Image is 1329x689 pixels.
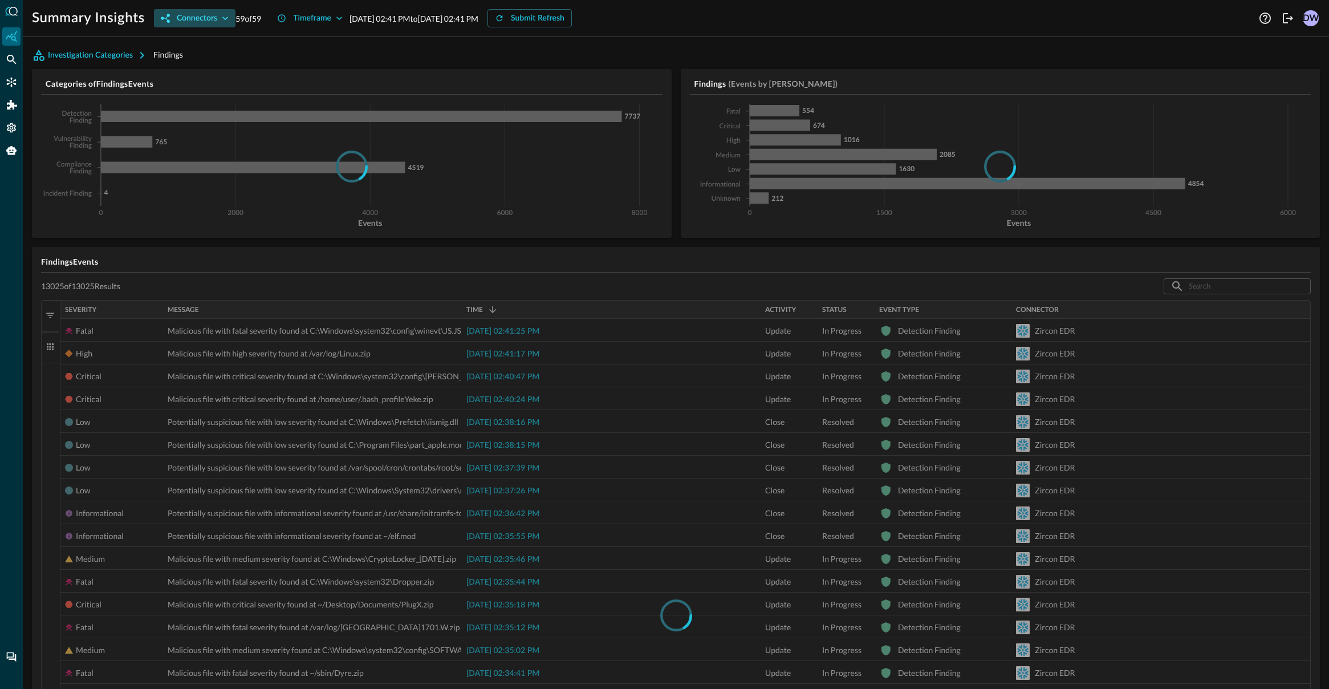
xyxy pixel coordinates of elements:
[487,9,572,27] button: Submit Refresh
[511,11,564,26] div: Submit Refresh
[2,141,21,160] div: Query Agent
[349,13,478,25] p: [DATE] 02:41 PM to [DATE] 02:41 PM
[2,119,21,137] div: Settings
[41,256,1311,268] h5: Findings Events
[2,27,21,46] div: Summary Insights
[1189,275,1285,297] input: Search
[32,46,153,64] button: Investigation Categories
[1256,9,1274,27] button: Help
[293,11,331,26] div: Timeframe
[235,13,261,25] p: 59 of 59
[2,50,21,68] div: Federated Search
[177,11,217,26] div: Connectors
[153,50,183,59] span: Findings
[728,78,838,90] h5: (Events by [PERSON_NAME])
[270,9,349,27] button: Timeframe
[694,78,726,90] h5: Findings
[1279,9,1297,27] button: Logout
[41,281,120,291] p: 13025 of 13025 Results
[46,78,663,90] h5: Categories of Findings Events
[32,9,145,27] h1: Summary Insights
[2,73,21,91] div: Connectors
[154,9,235,27] button: Connectors
[3,96,21,114] div: Addons
[2,648,21,666] div: Chat
[1303,10,1319,26] div: DW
